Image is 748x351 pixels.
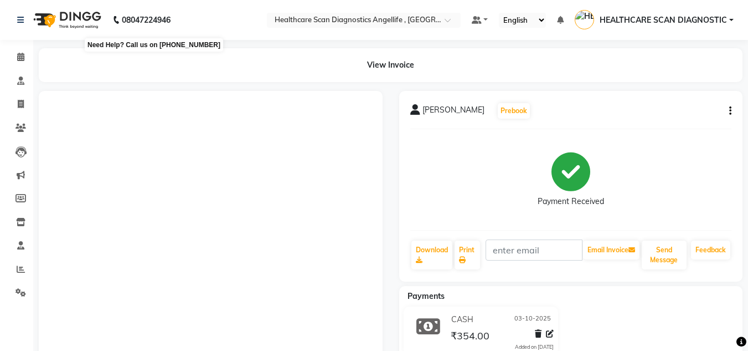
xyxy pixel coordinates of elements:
img: HEALTHCARE SCAN DIAGNOSTIC [575,10,594,29]
a: Print [455,241,480,269]
button: Email Invoice [583,241,639,260]
a: Download [411,241,452,269]
span: HEALTHCARE SCAN DIAGNOSTIC [600,14,727,26]
button: Send Message [642,241,687,269]
img: logo [28,4,104,35]
input: enter email [486,240,582,261]
b: 08047224946 [122,4,171,35]
button: Prebook [498,103,530,119]
span: ₹354.00 [451,329,489,345]
span: 03-10-2025 [514,314,551,325]
a: Feedback [691,241,730,260]
div: Added on [DATE] [515,343,554,351]
span: Payments [407,291,445,301]
div: View Invoice [39,48,742,82]
span: CASH [451,314,473,325]
span: [PERSON_NAME] [422,104,484,120]
div: Payment Received [538,196,604,207]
